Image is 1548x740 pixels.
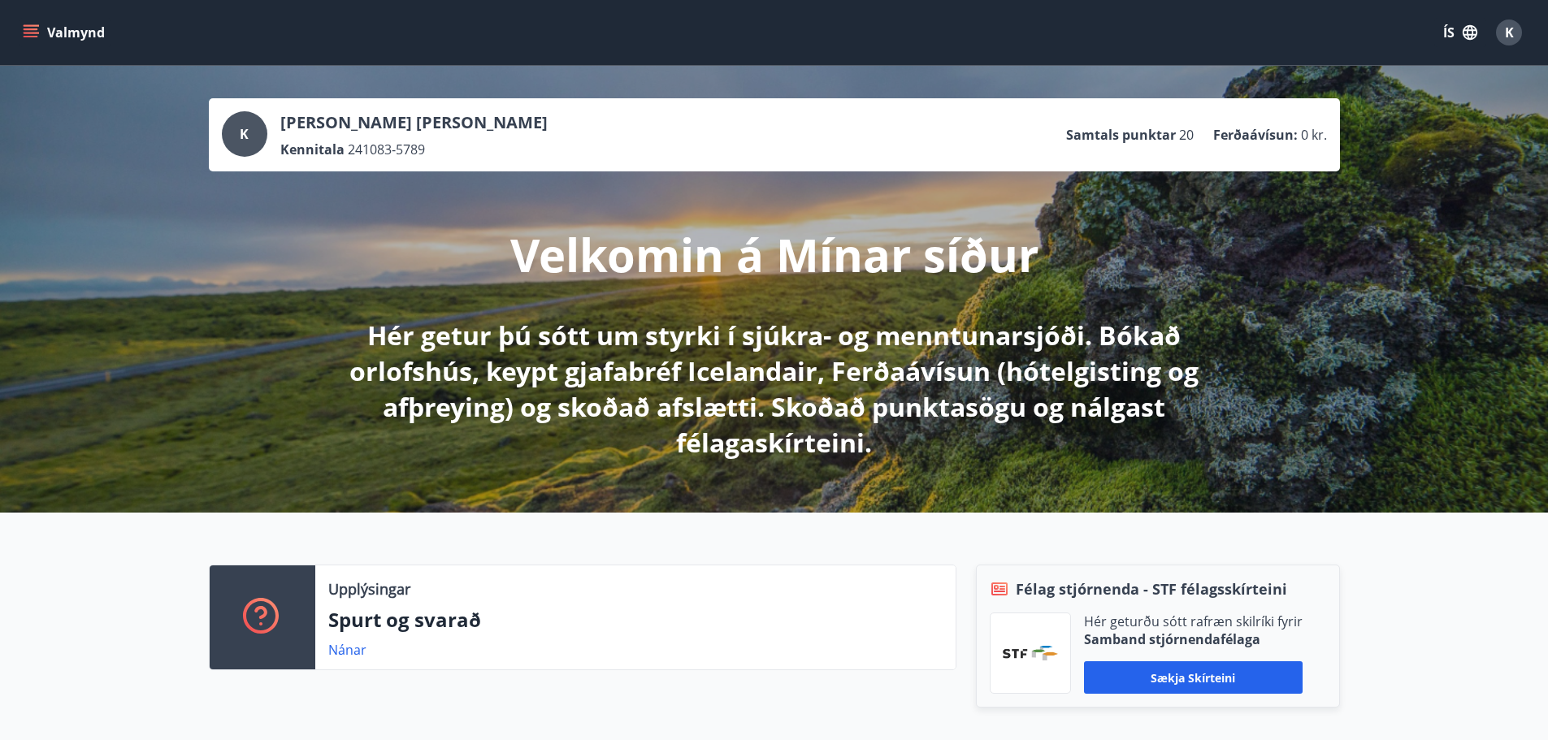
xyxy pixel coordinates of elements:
[1066,126,1176,144] p: Samtals punktar
[328,641,366,659] a: Nánar
[345,318,1203,461] p: Hér getur þú sótt um styrki í sjúkra- og menntunarsjóði. Bókað orlofshús, keypt gjafabréf Iceland...
[1505,24,1514,41] span: K
[280,111,548,134] p: [PERSON_NAME] [PERSON_NAME]
[328,578,410,599] p: Upplýsingar
[1301,126,1327,144] span: 0 kr.
[280,141,345,158] p: Kennitala
[1213,126,1298,144] p: Ferðaávísun :
[1084,630,1303,648] p: Samband stjórnendafélaga
[1016,578,1287,599] span: Félag stjórnenda - STF félagsskírteini
[1434,18,1486,47] button: ÍS
[1084,612,1303,630] p: Hér geturðu sótt rafræn skilríki fyrir
[348,141,425,158] span: 241083-5789
[240,125,249,143] span: K
[1489,13,1528,52] button: K
[1003,646,1058,660] img: vjCaq2fThgY3EUYqSgpjEiBg6WP39ov69hlhuPVN.png
[1084,661,1303,694] button: Sækja skírteini
[328,606,943,634] p: Spurt og svarað
[20,18,111,47] button: menu
[1179,126,1194,144] span: 20
[510,223,1039,285] p: Velkomin á Mínar síður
